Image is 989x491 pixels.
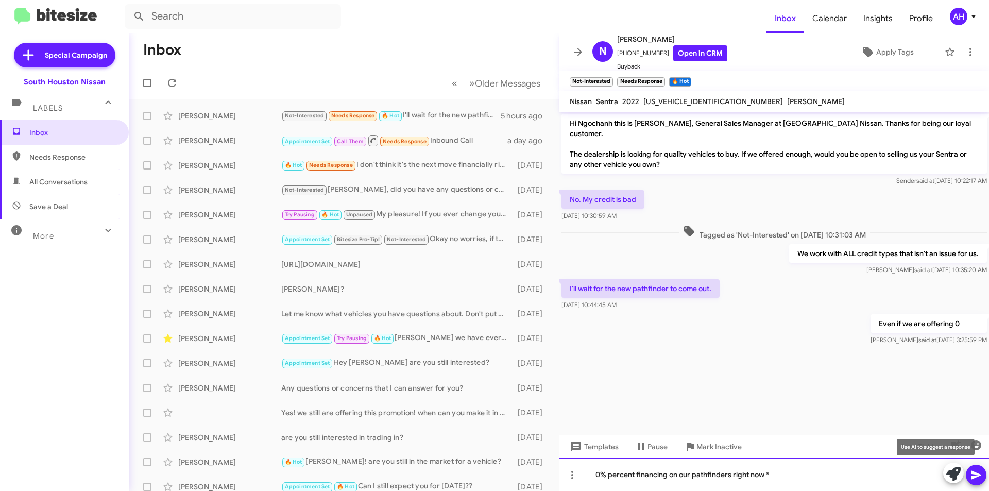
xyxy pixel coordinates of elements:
span: 2022 [622,97,639,106]
span: Inbox [29,127,117,138]
div: I'll wait for the new pathfinder to come out. [281,110,501,122]
div: [PERSON_NAME] [178,185,281,195]
span: Bitesize Pro-Tip! [337,236,380,243]
button: Apply Tags [834,43,940,61]
span: Needs Response [331,112,375,119]
div: Inbound Call [281,134,507,147]
p: Even if we are offering 0 [871,314,987,333]
div: [DATE] [513,457,551,467]
div: Any questions or concerns that I can answer for you? [281,383,513,393]
span: [PERSON_NAME] [DATE] 10:35:20 AM [866,266,987,274]
button: Previous [446,73,464,94]
span: Needs Response [309,162,353,168]
div: [PERSON_NAME] [178,383,281,393]
div: [PERSON_NAME] [178,160,281,171]
div: Okay no worries, if there are any changes on your end and on our end as well - please do reach ba... [281,233,513,245]
span: Appointment Set [285,335,330,342]
div: [DATE] [513,333,551,344]
div: South Houston Nissan [24,77,106,87]
span: Try Pausing [285,211,315,218]
div: are you still interested in trading in? [281,432,513,443]
div: [PERSON_NAME] [178,136,281,146]
span: 🔥 Hot [374,335,391,342]
p: No. My credit is bad [561,190,644,209]
span: [PHONE_NUMBER] [617,45,727,61]
small: 🔥 Hot [669,77,691,87]
small: Not-Interested [570,77,613,87]
span: [PERSON_NAME] [DATE] 3:25:59 PM [871,336,987,344]
span: Sentra [596,97,618,106]
span: Sender [DATE] 10:22:17 AM [896,177,987,184]
span: More [33,231,54,241]
div: [PERSON_NAME] [178,457,281,467]
span: Call Them [337,138,364,145]
span: Tagged as 'Not-Interested' on [DATE] 10:31:03 AM [679,225,870,240]
span: All Conversations [29,177,88,187]
span: Buyback [617,61,727,72]
div: a day ago [507,136,551,146]
span: Needs Response [29,152,117,162]
span: Appointment Set [285,483,330,490]
a: Special Campaign [14,43,115,67]
span: N [599,43,607,60]
div: [DATE] [513,160,551,171]
div: [DATE] [513,210,551,220]
div: Hey [PERSON_NAME] are you still interested? [281,357,513,369]
div: [DATE] [513,234,551,245]
span: 🔥 Hot [382,112,399,119]
p: Hi Ngochanh this is [PERSON_NAME], General Sales Manager at [GEOGRAPHIC_DATA] Nissan. Thanks for ... [561,114,987,174]
button: Pause [627,437,676,456]
input: Search [125,4,341,29]
span: Not-Interested [285,112,325,119]
button: Mark Inactive [676,437,750,456]
div: [PERSON_NAME] [178,259,281,269]
span: Not-Interested [285,187,325,193]
button: Next [463,73,547,94]
span: Nissan [570,97,592,106]
div: [PERSON_NAME] [178,432,281,443]
div: [DATE] [513,358,551,368]
span: Labels [33,104,63,113]
span: Appointment Set [285,360,330,366]
span: Apply Tags [876,43,914,61]
span: Appointment Set [285,138,330,145]
span: said at [916,177,934,184]
span: 🔥 Hot [285,162,302,168]
span: 🔥 Hot [285,459,302,465]
div: [PERSON_NAME] [178,309,281,319]
span: Unpaused [346,211,373,218]
div: [PERSON_NAME] [178,210,281,220]
a: Profile [901,4,941,33]
p: We work with ALL credit types that isn't an issue for us. [789,244,987,263]
span: Needs Response [383,138,427,145]
span: said at [914,266,932,274]
div: Yes! we still are offering this promotion! when can you make it in with a proof of income, reside... [281,408,513,418]
a: Inbox [766,4,804,33]
span: Not-Interested [387,236,427,243]
span: [PERSON_NAME] [787,97,845,106]
button: Templates [559,437,627,456]
span: [US_VEHICLE_IDENTIFICATION_NUMBER] [643,97,783,106]
div: [PERSON_NAME] [178,284,281,294]
div: 5 hours ago [501,111,551,121]
div: [PERSON_NAME] [178,333,281,344]
span: Insights [855,4,901,33]
span: 🔥 Hot [337,483,354,490]
span: « [452,77,457,90]
a: Open in CRM [673,45,727,61]
div: [DATE] [513,185,551,195]
div: [PERSON_NAME]? [281,284,513,294]
div: [PERSON_NAME] we have everything ready to go for you to sign is there a concern holding you back? [281,332,513,344]
h1: Inbox [143,42,181,58]
div: [DATE] [513,432,551,443]
span: Try Pausing [337,335,367,342]
span: Save a Deal [29,201,68,212]
div: I don't think it's the next move financially right now [281,159,513,171]
div: [PERSON_NAME] [178,234,281,245]
div: Use AI to suggest a response [897,439,975,455]
span: Calendar [804,4,855,33]
span: Older Messages [475,78,540,89]
span: » [469,77,475,90]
